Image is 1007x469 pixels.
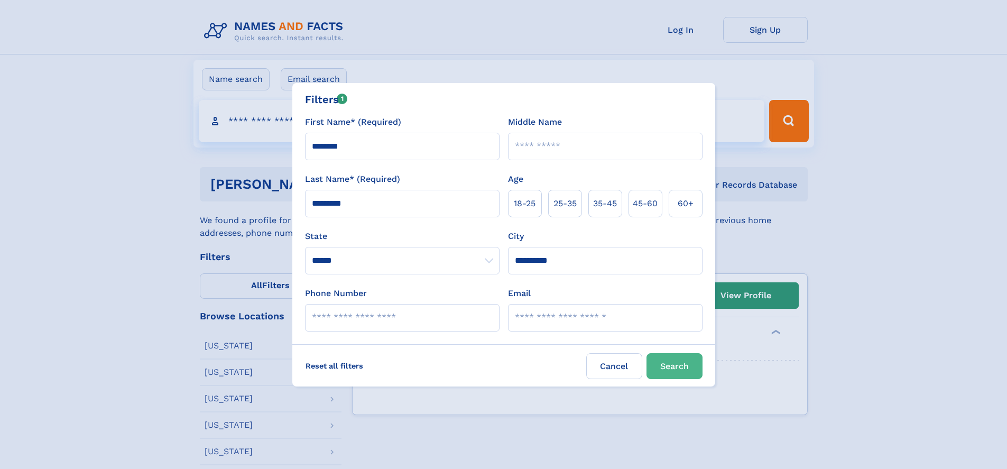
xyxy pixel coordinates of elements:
label: Phone Number [305,287,367,300]
label: Reset all filters [299,353,370,379]
label: Last Name* (Required) [305,173,400,186]
span: 35‑45 [593,197,617,210]
span: 25‑35 [553,197,577,210]
label: State [305,230,500,243]
label: Cancel [586,353,642,379]
label: Age [508,173,523,186]
label: Middle Name [508,116,562,128]
span: 18‑25 [514,197,535,210]
label: First Name* (Required) [305,116,401,128]
button: Search [646,353,703,379]
div: Filters [305,91,348,107]
label: Email [508,287,531,300]
span: 45‑60 [633,197,658,210]
span: 60+ [678,197,694,210]
label: City [508,230,524,243]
